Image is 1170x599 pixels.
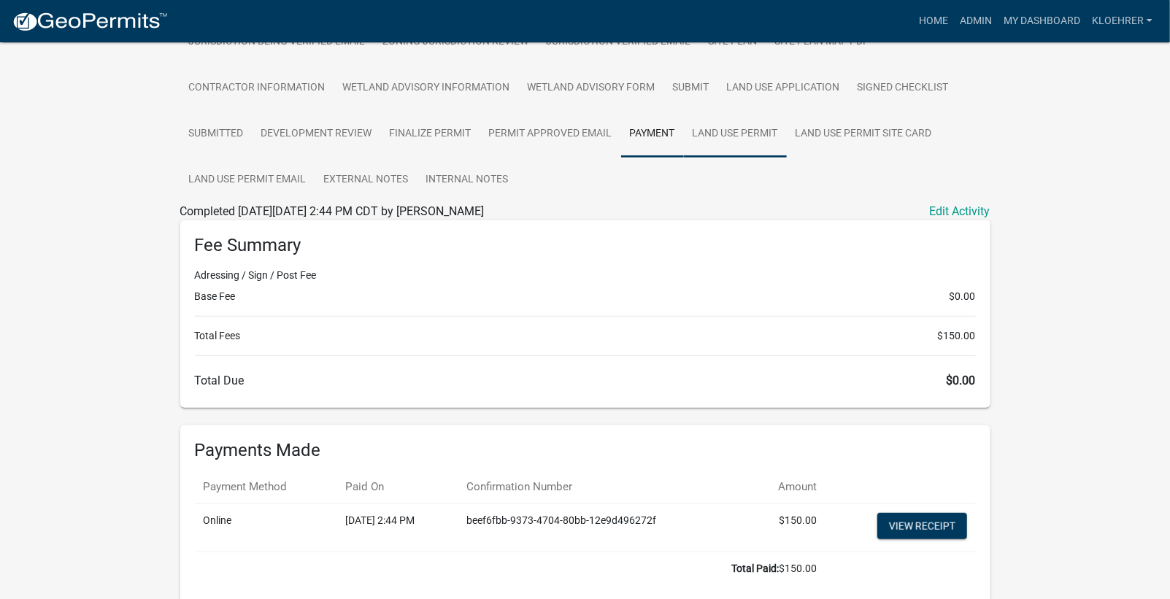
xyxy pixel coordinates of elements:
[849,65,958,112] a: Signed Checklist
[180,157,315,204] a: Land Use Permit Email
[336,470,458,504] th: Paid On
[195,470,336,504] th: Payment Method
[180,65,334,112] a: Contractor Information
[947,374,976,387] span: $0.00
[877,513,967,539] a: View receipt
[253,111,381,158] a: Development Review
[195,440,976,461] h6: Payments Made
[374,19,538,66] a: Zoning Jurisdiction Review
[195,504,336,552] td: Online
[336,504,458,552] td: [DATE] 2:44 PM
[930,203,990,220] a: Edit Activity
[954,7,998,35] a: Admin
[913,7,954,35] a: Home
[195,268,976,283] li: Adressing / Sign / Post Fee
[195,289,976,304] li: Base Fee
[334,65,519,112] a: Wetland Advisory Information
[938,328,976,344] span: $150.00
[664,65,718,112] a: Submit
[195,552,826,586] td: $150.00
[195,374,976,387] h6: Total Due
[480,111,621,158] a: Permit Approved Email
[766,19,878,66] a: Site Plan Map PDF
[787,111,941,158] a: Land Use Permit Site Card
[180,19,374,66] a: Jurisdiction Being Verified Email
[621,111,684,158] a: Payment
[458,504,747,552] td: beef6fbb-9373-4704-80bb-12e9d496272f
[700,19,766,66] a: Site Plan
[731,563,779,574] b: Total Paid:
[195,328,976,344] li: Total Fees
[381,111,480,158] a: Finalize Permit
[315,157,417,204] a: External Notes
[747,504,826,552] td: $150.00
[950,289,976,304] span: $0.00
[718,65,849,112] a: Land Use Application
[538,19,700,66] a: Jurisdiction verified email
[458,470,747,504] th: Confirmation Number
[519,65,664,112] a: Wetland Advisory Form
[180,111,253,158] a: Submitted
[747,470,826,504] th: Amount
[684,111,787,158] a: Land Use Permit
[1086,7,1158,35] a: kloehrer
[195,235,976,256] h6: Fee Summary
[417,157,517,204] a: Internal Notes
[998,7,1086,35] a: My Dashboard
[180,204,485,218] span: Completed [DATE][DATE] 2:44 PM CDT by [PERSON_NAME]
